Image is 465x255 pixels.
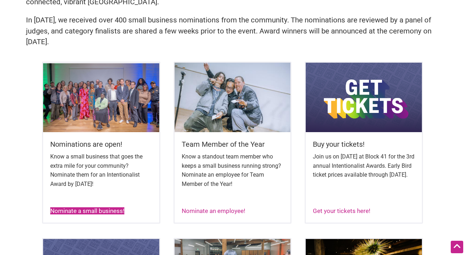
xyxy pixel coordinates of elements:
[26,15,439,47] p: In [DATE], we received over 400 small business nominations from the community. The nominations ar...
[182,207,245,214] a: Nominate an employee!
[313,139,415,149] h5: Buy your tickets!
[182,139,284,149] h5: Team Member of the Year
[313,207,370,214] a: Get your tickets here!
[50,139,152,149] h5: Nominations are open!
[50,207,124,214] a: Nominate a small business!
[182,152,284,188] p: Know a standout team member who keeps a small business running strong? Nominate an employee for T...
[50,152,152,188] p: Know a small business that goes the extra mile for your community? Nominate them for an Intention...
[313,152,415,179] p: Join us on [DATE] at Block 41 for the 3rd annual Intentionalist Awards. Early Bird ticket prices ...
[451,241,463,253] div: Scroll Back to Top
